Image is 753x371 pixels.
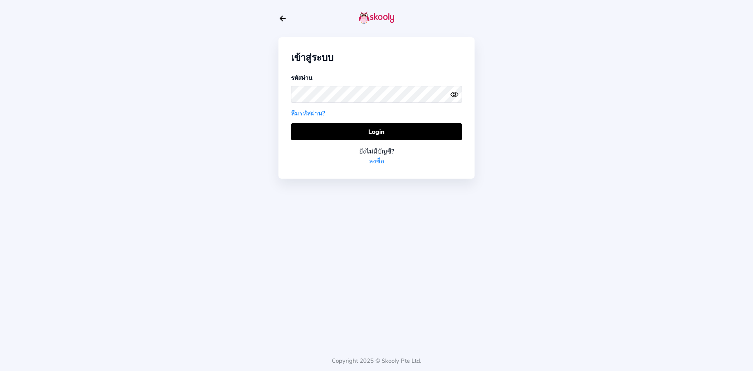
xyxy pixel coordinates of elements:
[291,50,462,65] div: เข้าสู่ระบบ
[359,11,394,24] img: skooly-logo.png
[450,90,458,99] ion-icon: eye outline
[291,74,312,82] label: รหัสผ่าน
[450,90,462,99] button: eye outlineeye off outline
[369,156,384,166] a: ลงชื่อ
[291,123,462,140] button: Login
[278,14,287,23] button: arrow back outline
[291,108,325,118] a: ลืมรหัสผ่าน?
[291,146,462,156] div: ยังไม่มีบัญชี?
